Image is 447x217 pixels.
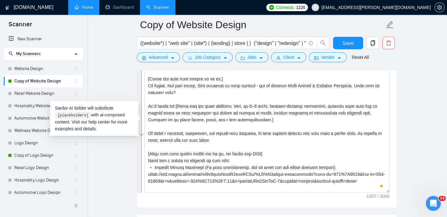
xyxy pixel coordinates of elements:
[14,63,74,75] a: Website Design
[13,159,104,172] div: ✅ How To: Connect your agency to [DOMAIN_NAME]
[4,20,37,33] span: Scanner
[4,174,83,186] li: Hospitality Logo Design
[4,186,83,199] li: Automotive Logo Design
[41,160,83,185] button: Чат
[74,5,93,10] a: homeHome
[4,33,83,45] li: New Scanner
[94,176,113,180] span: Помощь
[9,142,115,154] button: Поиск по статьям
[14,186,74,199] a: Automotive Logo Design
[144,54,390,193] textarea: To enrich screen reader interactions, please activate Accessibility in Grammarly extension settings
[276,4,295,11] span: Connects:
[13,145,56,151] span: Поиск по статьям
[367,37,379,49] button: copy
[435,2,445,12] button: setting
[14,137,74,149] a: Logo Design
[140,17,385,33] input: Scanner name...
[4,87,83,100] li: Retail Website Design
[140,39,306,47] input: Search Freelance Jobs...
[14,124,74,137] a: Wellness Website Design
[170,56,175,60] span: caret-down
[13,124,104,131] div: Задать вопрос
[342,39,354,47] span: Save
[435,5,444,10] span: setting
[276,56,281,60] span: user
[137,52,180,62] button: settingAdvancedcaret-down
[74,79,79,84] span: holder
[74,141,79,145] span: holder
[4,112,83,124] li: Automotive Website Design
[74,10,86,22] img: Profile image for Oleksandr
[367,40,379,46] span: copy
[188,56,192,60] span: bars
[6,83,118,116] div: Недавние сообщенияProfile image for AI Assistant from GigRadar 📡Если вам нужна дополнительная пом...
[309,52,347,62] button: idcardVendorcaret-down
[12,12,22,22] img: logo
[14,87,74,100] a: Retail Website Design
[13,98,25,110] img: Profile image for AI Assistant from GigRadar 📡
[14,174,74,186] a: Hospitality Logo Design
[86,10,98,22] img: Profile image for Nazar
[4,162,83,174] li: Retail Logo Design
[14,162,74,174] a: Retail Logo Design
[5,3,10,13] img: logo
[74,165,79,170] span: holder
[352,54,369,61] a: Reset All
[106,5,134,10] a: dashboardDashboard
[97,10,110,22] img: Profile image for Dima
[58,176,66,180] span: Чат
[80,104,104,111] div: • 3 ч назад
[4,100,83,112] li: Hospitality Website Design
[14,100,74,112] a: Hospitality Website Design
[74,153,79,158] span: holder
[11,176,31,180] span: Главная
[74,116,79,121] span: holder
[12,54,112,76] p: Чем мы можем помочь?
[16,51,41,56] span: My Scanners
[9,157,115,175] div: ✅ How To: Connect your agency to [DOMAIN_NAME]
[183,52,233,62] button: barsJob Categorycaret-down
[13,89,111,95] div: Недавние сообщения
[7,93,118,115] div: Profile image for AI Assistant from GigRadar 📡Если вам нужна дополнительная помощь с отправкой пр...
[317,37,329,49] button: search
[74,202,80,209] span: double-left
[4,75,83,87] li: Copy of Website Design
[4,124,83,137] li: Wellness Website Design
[4,137,83,149] li: Logo Design
[4,63,83,75] li: Website Design
[241,56,245,60] span: folder
[309,41,313,45] span: info-circle
[195,54,220,61] span: Job Category
[12,44,112,54] p: Здравствуйте! 👋
[83,160,124,185] button: Помощь
[4,149,83,162] li: Copy of Logo Design
[296,4,305,11] span: 1226
[271,52,306,62] button: userClientcaret-down
[74,190,79,195] span: holder
[14,75,74,87] a: Copy of Website Design
[74,91,79,96] span: holder
[269,5,274,10] img: upwork-logo.png
[14,149,74,162] a: Copy of Logo Design
[247,54,257,61] span: Jobs
[297,56,301,60] span: caret-down
[259,56,263,60] span: caret-down
[9,51,41,56] span: My Scanners
[74,178,79,183] span: holder
[314,56,318,60] span: idcard
[6,119,118,136] div: Задать вопрос
[146,5,169,10] a: searchScanner
[142,56,146,60] span: setting
[439,196,446,201] span: 15
[14,112,74,124] a: Automotive Website Design
[337,56,341,60] span: caret-down
[74,128,79,133] span: holder
[333,37,363,49] button: Save
[317,40,329,46] span: search
[383,40,395,46] span: delete
[426,196,441,211] iframe: To enrich screen reader interactions, please activate Accessibility in Grammarly extension settings
[235,52,269,62] button: folderJobscaret-down
[149,54,168,61] span: Advanced
[435,5,445,10] a: setting
[9,51,13,56] span: search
